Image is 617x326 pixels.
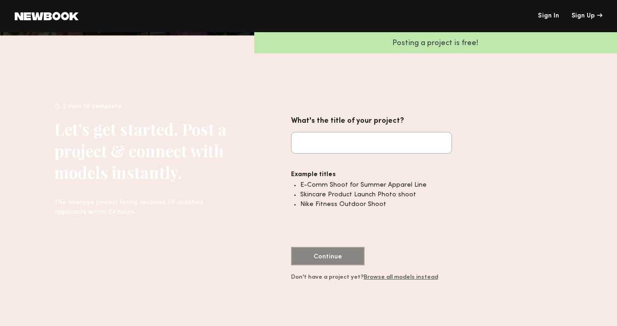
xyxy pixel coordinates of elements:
[54,101,227,115] div: 2 mins to complete
[300,190,452,200] li: Skincare Product Launch Photo shoot
[291,115,452,127] div: What's the title of your project?
[291,275,452,280] div: Don't have a project yet?
[571,13,602,19] a: Sign Up
[300,180,452,190] li: E-Comm Shoot for Summer Apparel Line
[300,200,452,209] li: Nike Fitness Outdoor Shoot
[538,13,559,19] a: Sign In
[291,169,452,180] div: Example titles
[254,40,617,47] p: Posting a project is free!
[364,275,438,280] a: Browse all models instead
[54,198,227,217] div: The average project listing receives 50 qualified applicants within 24 hours.
[291,132,452,154] input: What's the title of your project?
[54,118,227,183] div: Let’s get started. Post a project & connect with models instantly.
